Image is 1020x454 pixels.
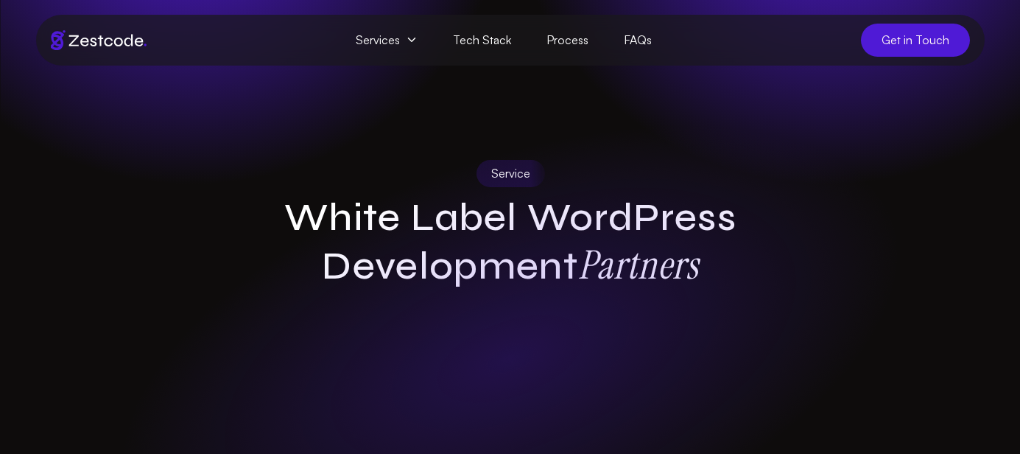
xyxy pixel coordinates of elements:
a: Tech Stack [435,24,529,57]
img: Brand logo of zestcode digital [51,30,147,50]
span: Services [338,24,435,57]
strong: Partners [577,239,698,290]
a: Get in Touch [861,24,970,57]
div: Service [476,160,544,187]
h1: White Label WordPress Development [228,195,793,290]
a: Process [529,24,606,57]
a: FAQs [606,24,669,57]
